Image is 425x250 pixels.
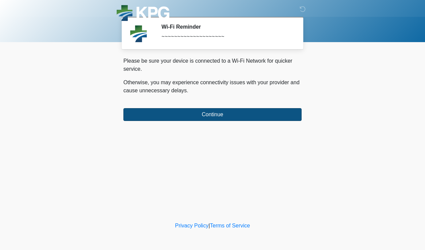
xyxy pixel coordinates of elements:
img: Agent Avatar [128,24,149,44]
a: Privacy Policy [175,223,209,228]
img: KPG Healthcare Logo [117,5,169,23]
button: Continue [123,108,302,121]
p: Please be sure your device is connected to a Wi-Fi Network for quicker service. [123,57,302,73]
span: . [187,88,188,93]
p: Otherwise, you may experience connectivity issues with your provider and cause unnecessary delays [123,79,302,95]
a: | [208,223,210,228]
div: ~~~~~~~~~~~~~~~~~~~~ [161,33,292,41]
a: Terms of Service [210,223,250,228]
